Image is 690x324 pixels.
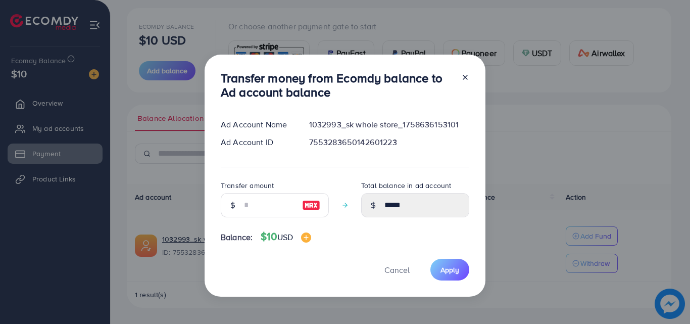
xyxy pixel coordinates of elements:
[361,180,451,191] label: Total balance in ad account
[430,259,469,281] button: Apply
[213,119,301,130] div: Ad Account Name
[372,259,422,281] button: Cancel
[440,265,459,275] span: Apply
[221,71,453,100] h3: Transfer money from Ecomdy balance to Ad account balance
[277,232,293,243] span: USD
[384,264,410,275] span: Cancel
[221,180,274,191] label: Transfer amount
[301,119,477,130] div: 1032993_sk whole store_1758636153101
[302,199,320,211] img: image
[261,230,311,243] h4: $10
[221,232,253,243] span: Balance:
[301,233,311,243] img: image
[213,136,301,148] div: Ad Account ID
[301,136,477,148] div: 7553283650142601223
